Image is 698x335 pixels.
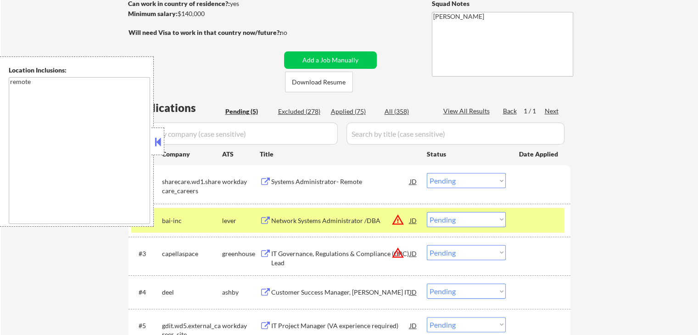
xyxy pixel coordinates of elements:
div: Applied (75) [331,107,377,116]
div: JD [409,245,418,262]
input: Search by title (case sensitive) [346,123,564,145]
div: no [280,28,306,37]
button: Download Resume [285,72,353,92]
button: warning_amber [391,213,404,226]
div: bai-inc [162,216,222,225]
div: JD [409,317,418,334]
div: ATS [222,150,260,159]
div: Customer Success Manager, [PERSON_NAME] IT [271,288,410,297]
div: Location Inclusions: [9,66,150,75]
div: #4 [139,288,155,297]
div: Date Applied [519,150,559,159]
div: Pending (5) [225,107,271,116]
div: JD [409,173,418,190]
div: Company [162,150,222,159]
div: Excluded (278) [278,107,324,116]
div: ashby [222,288,260,297]
div: Systems Administrator- Remote [271,177,410,186]
div: $140,000 [128,9,281,18]
div: 1 / 1 [524,106,545,116]
div: workday [222,321,260,330]
div: lever [222,216,260,225]
div: Network Systems Administrator /DBA [271,216,410,225]
div: IT Project Manager (VA experience required) [271,321,410,330]
div: #5 [139,321,155,330]
div: #3 [139,249,155,258]
div: capellaspace [162,249,222,258]
strong: Will need Visa to work in that country now/future?: [128,28,281,36]
div: sharecare.wd1.sharecare_careers [162,177,222,195]
div: deel [162,288,222,297]
button: warning_amber [391,246,404,259]
div: greenhouse [222,249,260,258]
div: IT Governance, Regulations & Compliance (GRC) Lead [271,249,410,267]
div: JD [409,284,418,300]
div: All (358) [385,107,430,116]
input: Search by company (case sensitive) [131,123,338,145]
div: Next [545,106,559,116]
button: Add a Job Manually [284,51,377,69]
div: Back [503,106,518,116]
strong: Minimum salary: [128,10,178,17]
div: Status [427,145,506,162]
div: View All Results [443,106,492,116]
div: workday [222,177,260,186]
div: Applications [131,102,222,113]
div: JD [409,212,418,229]
div: Title [260,150,418,159]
